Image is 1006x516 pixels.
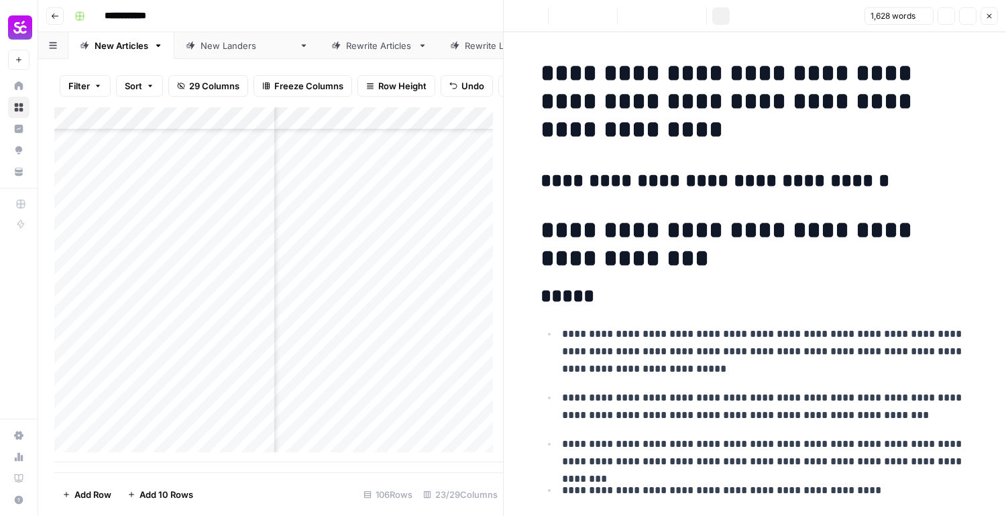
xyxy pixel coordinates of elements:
[346,39,412,52] div: Rewrite Articles
[116,75,163,97] button: Sort
[418,484,503,505] div: 23/29 Columns
[274,79,343,93] span: Freeze Columns
[74,488,111,501] span: Add Row
[8,75,30,97] a: Home
[8,161,30,183] a: Your Data
[461,79,484,93] span: Undo
[189,79,239,93] span: 29 Columns
[8,468,30,489] a: Learning Hub
[8,11,30,44] button: Workspace: Smartcat
[174,32,320,59] a: New [PERSON_NAME]
[139,488,193,501] span: Add 10 Rows
[358,484,418,505] div: 106 Rows
[68,32,174,59] a: New Articles
[439,32,597,59] a: Rewrite [PERSON_NAME]
[201,39,294,52] div: New [PERSON_NAME]
[54,484,119,505] button: Add Row
[378,79,427,93] span: Row Height
[95,39,148,52] div: New Articles
[125,79,142,93] span: Sort
[465,39,571,52] div: Rewrite [PERSON_NAME]
[441,75,493,97] button: Undo
[320,32,439,59] a: Rewrite Articles
[8,140,30,161] a: Opportunities
[68,79,90,93] span: Filter
[254,75,352,97] button: Freeze Columns
[871,10,915,22] span: 1,628 words
[8,97,30,118] a: Browse
[8,118,30,140] a: Insights
[8,15,32,40] img: Smartcat Logo
[168,75,248,97] button: 29 Columns
[60,75,111,97] button: Filter
[8,446,30,468] a: Usage
[119,484,201,505] button: Add 10 Rows
[8,425,30,446] a: Settings
[357,75,435,97] button: Row Height
[8,489,30,511] button: Help + Support
[864,7,934,25] button: 1,628 words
